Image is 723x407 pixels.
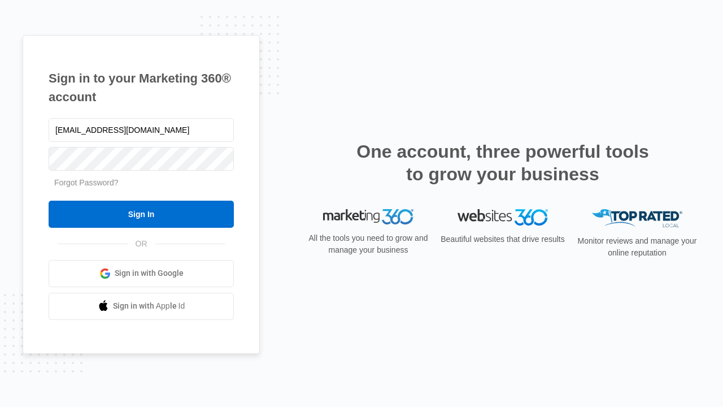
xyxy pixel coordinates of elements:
[49,69,234,106] h1: Sign in to your Marketing 360® account
[323,209,413,225] img: Marketing 360
[439,233,566,245] p: Beautiful websites that drive results
[49,293,234,320] a: Sign in with Apple Id
[54,178,119,187] a: Forgot Password?
[49,201,234,228] input: Sign In
[592,209,682,228] img: Top Rated Local
[113,300,185,312] span: Sign in with Apple Id
[574,235,700,259] p: Monitor reviews and manage your online reputation
[49,118,234,142] input: Email
[305,232,432,256] p: All the tools you need to grow and manage your business
[128,238,155,250] span: OR
[49,260,234,287] a: Sign in with Google
[353,140,652,185] h2: One account, three powerful tools to grow your business
[458,209,548,226] img: Websites 360
[115,267,184,279] span: Sign in with Google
